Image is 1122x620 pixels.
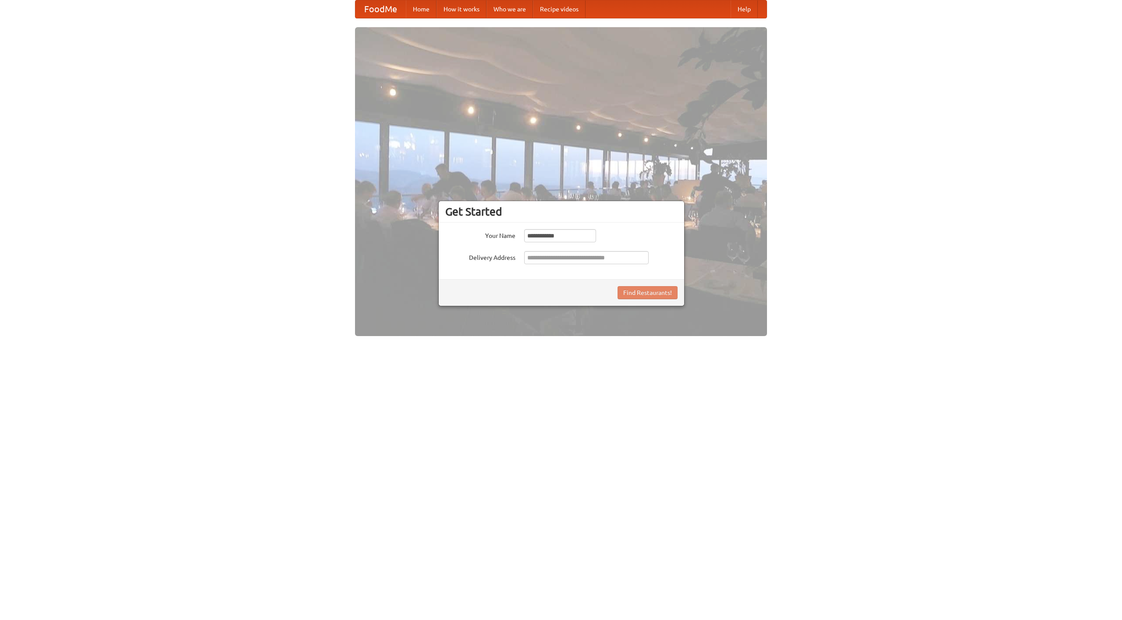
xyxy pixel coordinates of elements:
h3: Get Started [445,205,678,218]
label: Delivery Address [445,251,515,262]
a: Help [731,0,758,18]
a: FoodMe [355,0,406,18]
button: Find Restaurants! [618,286,678,299]
a: How it works [437,0,486,18]
label: Your Name [445,229,515,240]
a: Recipe videos [533,0,586,18]
a: Home [406,0,437,18]
a: Who we are [486,0,533,18]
